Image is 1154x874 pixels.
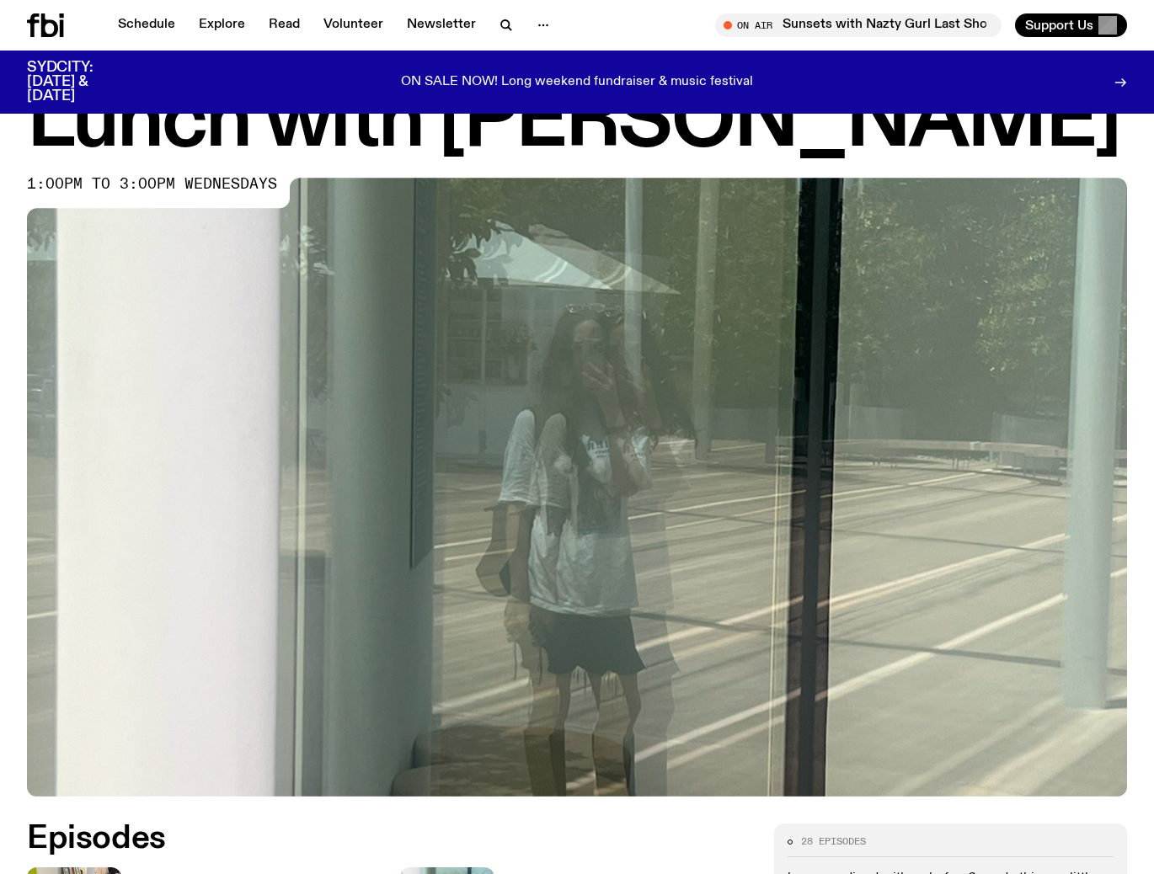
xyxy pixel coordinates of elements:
[108,13,185,37] a: Schedule
[397,13,486,37] a: Newsletter
[27,85,1127,161] h1: Lunch with [PERSON_NAME]
[401,75,753,90] p: ON SALE NOW! Long weekend fundraiser & music festival
[27,823,754,854] h2: Episodes
[1015,13,1127,37] button: Support Us
[27,61,135,104] h3: SYDCITY: [DATE] & [DATE]
[189,13,255,37] a: Explore
[715,13,1002,37] button: On AirSunsets with Nazty Gurl Last Show on the Airwaves!
[801,837,866,846] span: 28 episodes
[27,178,277,191] span: 1:00pm to 3:00pm wednesdays
[1025,18,1093,33] span: Support Us
[259,13,310,37] a: Read
[313,13,393,37] a: Volunteer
